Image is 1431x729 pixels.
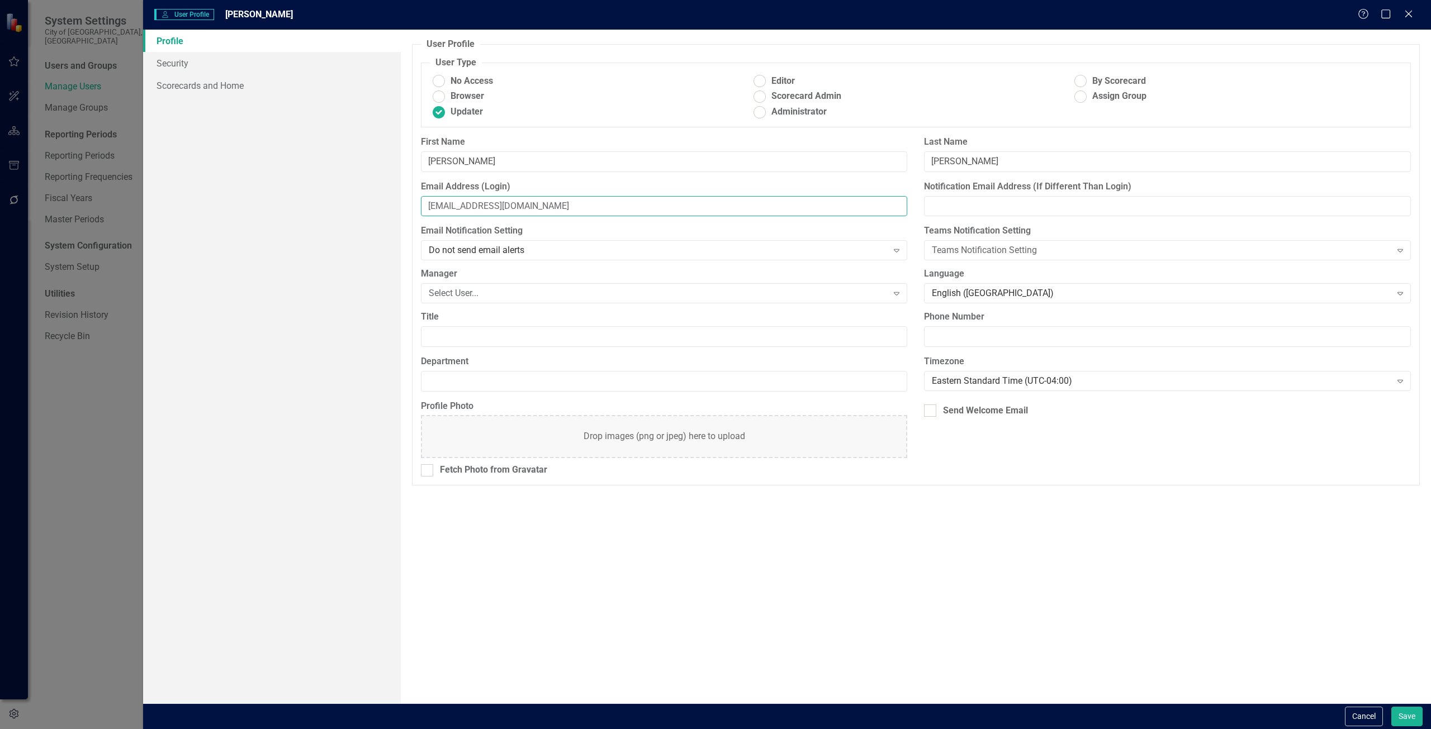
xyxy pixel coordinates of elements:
[924,355,1411,368] label: Timezone
[932,374,1391,387] div: Eastern Standard Time (UTC-04:00)
[429,244,888,257] div: Do not send email alerts
[771,106,827,118] span: Administrator
[225,9,293,20] span: [PERSON_NAME]
[421,136,908,149] label: First Name
[932,287,1391,300] div: English ([GEOGRAPHIC_DATA])
[1092,75,1146,88] span: By Scorecard
[584,430,745,443] div: Drop images (png or jpeg) here to upload
[451,106,483,118] span: Updater
[771,90,841,103] span: Scorecard Admin
[924,180,1411,193] label: Notification Email Address (If Different Than Login)
[421,311,908,323] label: Title
[924,136,1411,149] label: Last Name
[771,75,795,88] span: Editor
[451,75,493,88] span: No Access
[924,268,1411,280] label: Language
[1391,707,1423,726] button: Save
[430,56,482,69] legend: User Type
[143,52,401,74] a: Security
[421,180,908,193] label: Email Address (Login)
[421,38,480,51] legend: User Profile
[924,311,1411,323] label: Phone Number
[143,30,401,52] a: Profile
[421,355,908,368] label: Department
[924,225,1411,237] label: Teams Notification Setting
[429,287,888,300] div: Select User...
[451,90,484,103] span: Browser
[143,74,401,97] a: Scorecards and Home
[1345,707,1383,726] button: Cancel
[421,400,908,413] label: Profile Photo
[440,464,547,477] div: Fetch Photo from Gravatar
[1092,90,1146,103] span: Assign Group
[421,225,908,237] label: Email Notification Setting
[154,9,214,20] span: User Profile
[943,404,1028,417] div: Send Welcome Email
[932,244,1391,257] div: Teams Notification Setting
[421,268,908,280] label: Manager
